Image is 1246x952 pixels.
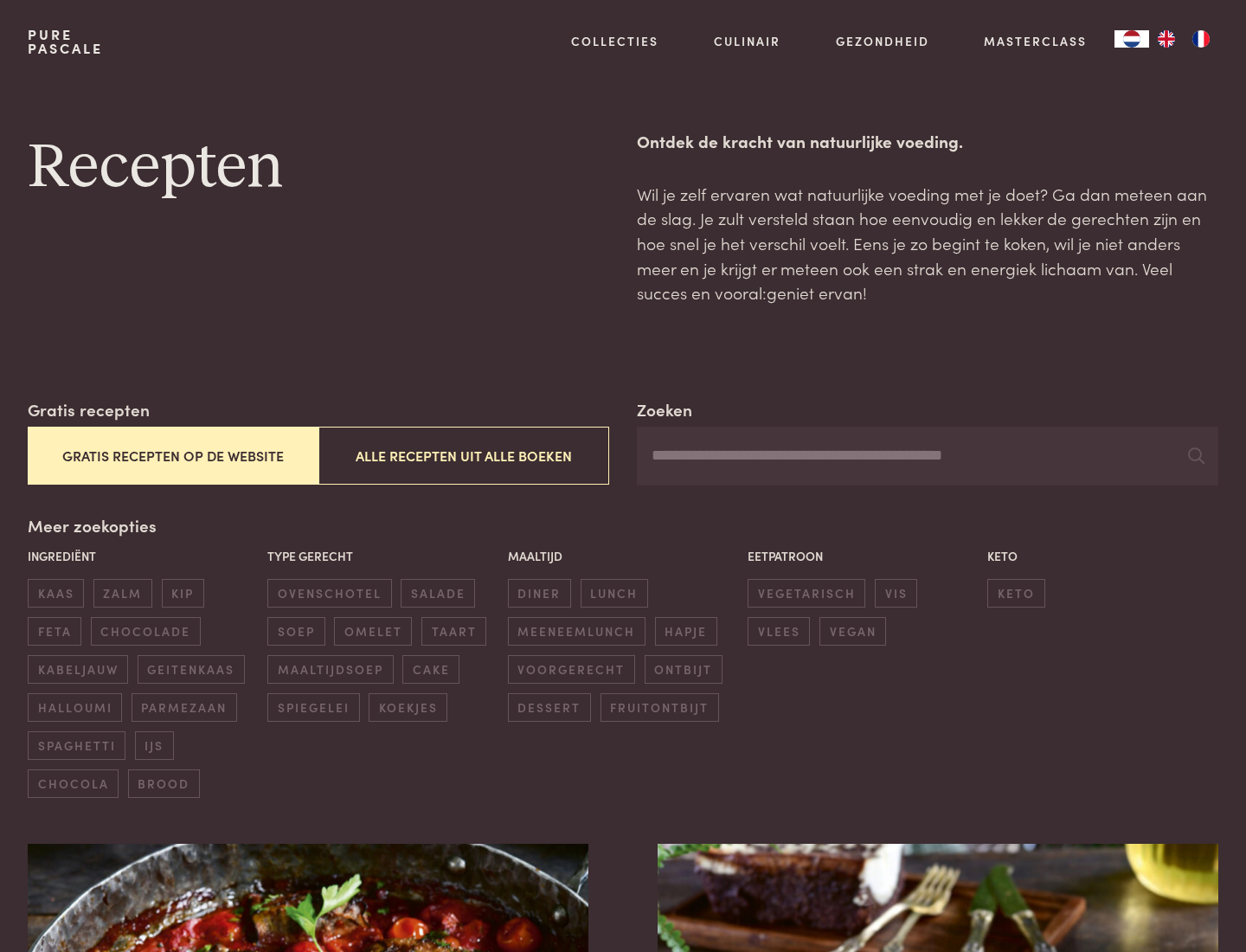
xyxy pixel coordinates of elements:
span: cake [402,655,459,684]
span: meeneemlunch [508,617,645,646]
span: chocola [28,769,119,798]
span: vlees [748,617,810,646]
span: kaas [28,579,84,608]
span: voorgerecht [508,655,635,684]
button: Alle recepten uit alle boeken [318,427,609,485]
label: Zoeken [637,397,692,422]
a: NL [1114,30,1149,48]
span: kabeljauw [28,655,128,684]
a: Collecties [571,32,658,50]
span: omelet [334,617,412,646]
span: ovenschotel [267,579,391,608]
span: feta [28,617,81,646]
a: Gezondheid [836,32,929,50]
p: Eetpatroon [748,547,979,565]
span: keto [987,579,1044,608]
span: vegan [819,617,886,646]
strong: Ontdek de kracht van natuurlijke voeding. [637,129,963,152]
p: Type gerecht [267,547,498,565]
span: lunch [581,579,648,608]
span: geitenkaas [138,655,245,684]
button: Gratis recepten op de website [28,427,318,485]
p: Maaltijd [508,547,739,565]
label: Gratis recepten [28,397,150,422]
h1: Recepten [28,129,609,207]
span: maaltijdsoep [267,655,393,684]
span: taart [421,617,486,646]
a: Masterclass [984,32,1087,50]
span: fruitontbijt [601,693,719,722]
span: ontbijt [645,655,723,684]
span: soep [267,617,324,646]
div: Language [1114,30,1149,48]
span: vegetarisch [748,579,865,608]
span: koekjes [369,693,447,722]
span: halloumi [28,693,122,722]
a: Culinair [714,32,780,50]
span: zalm [93,579,152,608]
aside: Language selected: Nederlands [1114,30,1218,48]
p: Ingrediënt [28,547,259,565]
span: chocolade [91,617,201,646]
span: hapje [655,617,717,646]
span: brood [128,769,200,798]
span: salade [401,579,475,608]
a: PurePascale [28,28,103,55]
p: Wil je zelf ervaren wat natuurlijke voeding met je doet? Ga dan meteen aan de slag. Je zult verst... [637,182,1218,306]
ul: Language list [1149,30,1218,48]
span: diner [508,579,571,608]
a: FR [1184,30,1218,48]
span: spiegelei [267,693,359,722]
span: ijs [135,731,174,760]
a: EN [1149,30,1184,48]
span: spaghetti [28,731,125,760]
p: Keto [987,547,1218,565]
span: kip [162,579,204,608]
span: vis [875,579,917,608]
span: dessert [508,693,591,722]
span: parmezaan [132,693,237,722]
